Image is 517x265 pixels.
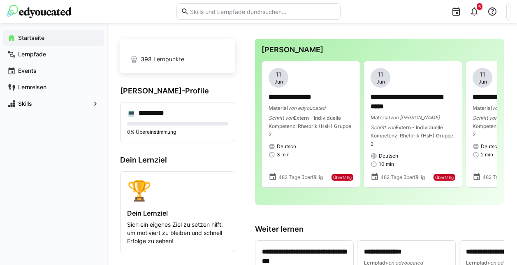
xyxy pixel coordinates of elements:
[371,124,396,130] span: Schritt von
[141,55,184,63] span: 398 Lernpunkte
[274,79,283,85] span: Jun
[278,174,323,181] span: 482 Tage überfällig
[390,114,440,121] span: von [PERSON_NAME]
[262,45,497,54] h3: [PERSON_NAME]
[120,86,235,95] h3: [PERSON_NAME]-Profile
[376,79,385,85] span: Jun
[255,225,504,234] h3: Weiter lernen
[379,153,398,159] span: Deutsch
[120,156,235,165] h3: Dein Lernziel
[481,151,493,158] span: 2 min
[378,70,383,79] span: 11
[276,70,281,79] span: 11
[127,209,228,217] h4: Dein Lernziel
[481,143,500,150] span: Deutsch
[189,8,336,15] input: Skills und Lernpfade durchsuchen…
[127,129,228,135] p: 0% Übereinstimmung
[127,109,135,117] div: 💻️
[473,115,498,121] span: Schritt von
[371,124,453,147] span: Extern - Individuelle Kompetenz: Rhetorik (HsH) Gruppe 2
[333,175,352,180] span: Überfällig
[269,115,294,121] span: Schritt von
[380,174,425,181] span: 482 Tage überfällig
[478,4,481,9] span: 6
[277,143,296,150] span: Deutsch
[269,105,288,111] span: Material
[277,151,290,158] span: 3 min
[127,178,228,202] div: 🏆
[435,175,454,180] span: Überfällig
[269,115,351,137] span: Extern - Individuelle Kompetenz: Rhetorik (HsH) Gruppe 2
[288,105,325,111] span: von edyoucated
[473,105,492,111] span: Material
[480,70,485,79] span: 11
[127,221,228,245] p: Sich ein eigenes Ziel zu setzen hilft, um motiviert zu bleiben und schnell Erfolge zu sehen!
[379,161,394,167] span: 10 min
[478,79,487,85] span: Jun
[371,114,390,121] span: Material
